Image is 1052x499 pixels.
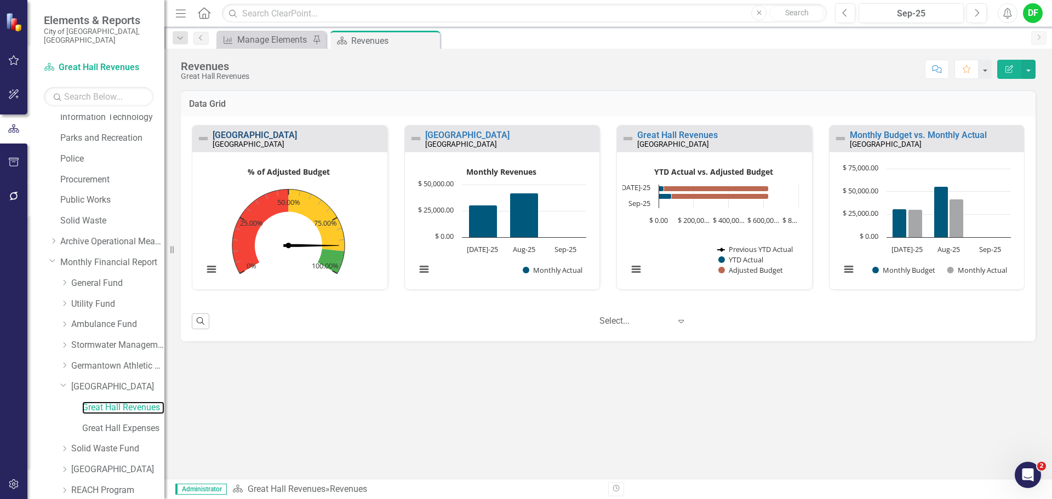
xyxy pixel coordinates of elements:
[60,256,164,269] a: Monthly Financial Report
[747,215,779,225] text: $ 600,00…
[219,33,310,47] a: Manage Elements
[44,61,153,74] a: Great Hall Revenues
[416,262,432,277] button: View chart menu, Monthly Revenues
[717,244,794,254] button: Show Previous YTD Actual
[425,140,497,148] small: [GEOGRAPHIC_DATA]
[60,153,164,165] a: Police
[44,87,153,106] input: Search Below...
[44,27,153,45] small: City of [GEOGRAPHIC_DATA], [GEOGRAPHIC_DATA]
[71,443,164,455] a: Solid Waste Fund
[248,484,325,494] a: Great Hall Revenues
[713,215,745,225] text: $ 400,00…
[409,132,422,145] img: Not Defined
[892,169,991,238] g: Monthly Budget, bar series 1 of 2 with 3 bars.
[860,231,878,241] text: $ 0.00
[835,163,1019,286] div: Chart. Highcharts interactive chart.
[192,125,388,290] div: Double-Click to Edit
[947,265,1007,275] button: Show Monthly Actual
[850,130,987,140] a: Monthly Budget vs. Monthly Actual
[283,244,339,247] path: No value. % of Adjusted Budget.
[637,140,709,148] small: [GEOGRAPHIC_DATA]
[247,261,256,271] text: 0%
[60,215,164,227] a: Solid Waste
[198,163,382,286] div: % of Adjusted Budget. Highcharts interactive chart.
[44,14,153,27] span: Elements & Reports
[872,265,935,275] button: Show Monthly Budget
[232,483,600,496] div: »
[843,208,878,218] text: $ 25,000.00
[934,187,948,238] path: Aug-25, 55,728.6. Monthly Budget.
[892,209,906,238] path: Jul-25, 30,779.96. Monthly Budget.
[937,244,960,254] text: Aug-25
[175,484,227,495] span: Administrator
[659,194,769,199] path: Aug-25, 629,328. Adjusted Budget.
[435,231,454,241] text: $ 0.00
[908,169,991,238] g: Monthly Actual, bar series 2 of 2 with 3 bars.
[213,140,284,148] small: [GEOGRAPHIC_DATA]
[979,244,1001,254] text: Sep-25
[330,484,367,494] div: Revenues
[554,244,576,254] text: Sep-25
[410,163,594,286] div: Monthly Revenues. Highcharts interactive chart.
[60,132,164,145] a: Parks and Recreation
[418,205,454,215] text: $ 25,000.00
[659,186,769,192] path: Jul-25, 629,328. Adjusted Budget.
[71,339,164,352] a: Stormwater Management Fund
[222,4,827,23] input: Search ClearPoint...
[418,179,454,188] text: $ 50,000.00
[467,244,498,254] text: [DATE]-25
[189,99,1027,109] h3: Data Grid
[71,381,164,393] a: [GEOGRAPHIC_DATA]
[843,163,878,173] text: $ 75,000.00
[213,130,297,140] a: [GEOGRAPHIC_DATA]
[659,186,664,192] path: Jul-25, 30,406. YTD Actual.
[351,34,437,48] div: Revenues
[622,163,807,286] div: YTD Actual vs. Adjusted Budget. Highcharts interactive chart.
[829,125,1025,290] div: Double-Click to Edit
[60,174,164,186] a: Procurement
[782,215,797,225] text: $ 8…
[466,167,536,177] text: Monthly Revenues
[204,262,219,277] button: View chart menu, % of Adjusted Budget
[908,210,922,238] path: Jul-25, 30,406. Monthly Actual.
[510,193,538,238] path: Aug-25, 41,934. Monthly Actual.
[82,422,164,435] a: Great Hall Expenses
[71,360,164,372] a: Germantown Athletic Club
[240,219,263,228] text: 25.00%
[71,318,164,331] a: Ambulance Fund
[1023,3,1043,23] button: DF
[957,265,1007,275] text: Monthly Actual
[60,194,164,207] a: Public Works
[841,262,856,277] button: View chart menu, Chart
[654,167,773,177] text: YTD Actual vs. Adjusted Budget
[425,130,510,140] a: [GEOGRAPHIC_DATA]
[71,298,164,311] a: Utility Fund
[523,265,582,275] button: Show Monthly Actual
[621,132,634,145] img: Not Defined
[181,60,249,72] div: Revenues
[628,198,650,208] text: Sep-25
[237,33,310,47] div: Manage Elements
[5,12,25,31] img: ClearPoint Strategy
[718,255,764,265] button: Show YTD Actual
[619,182,650,192] text: [DATE]-25
[181,72,249,81] div: Great Hall Revenues
[659,186,799,204] g: Adjusted Budget, series 3 of 3. Bar series with 3 bars.
[1037,462,1046,471] span: 2
[198,163,379,286] svg: Interactive chart
[834,132,847,145] img: Not Defined
[1015,462,1041,488] iframe: Intercom live chat
[468,205,497,238] path: Jul-25, 30,406. Monthly Actual.
[277,197,300,207] text: 50.00%
[859,3,964,23] button: Sep-25
[71,277,164,290] a: General Fund
[60,236,164,248] a: Archive Operational Measures
[82,402,164,414] a: Great Hall Revenues
[60,111,164,124] a: Information Technology
[622,163,804,286] svg: Interactive chart
[862,7,960,20] div: Sep-25
[197,132,210,145] img: Not Defined
[248,167,330,177] text: % of Adjusted Budget
[314,219,337,228] text: 75.00%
